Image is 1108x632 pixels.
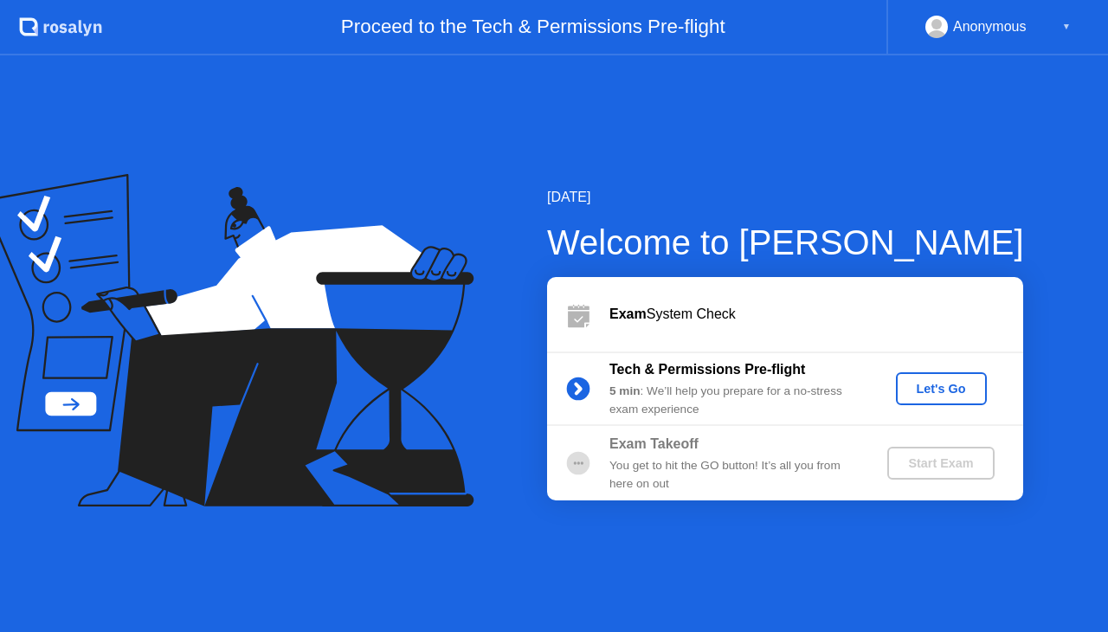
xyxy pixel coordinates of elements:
[609,436,699,451] b: Exam Takeoff
[609,306,647,321] b: Exam
[894,456,987,470] div: Start Exam
[903,382,980,396] div: Let's Go
[547,216,1024,268] div: Welcome to [PERSON_NAME]
[609,362,805,377] b: Tech & Permissions Pre-flight
[547,187,1024,208] div: [DATE]
[1062,16,1071,38] div: ▼
[609,383,859,418] div: : We’ll help you prepare for a no-stress exam experience
[896,372,987,405] button: Let's Go
[953,16,1027,38] div: Anonymous
[609,457,859,493] div: You get to hit the GO button! It’s all you from here on out
[609,304,1023,325] div: System Check
[609,384,641,397] b: 5 min
[887,447,994,480] button: Start Exam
